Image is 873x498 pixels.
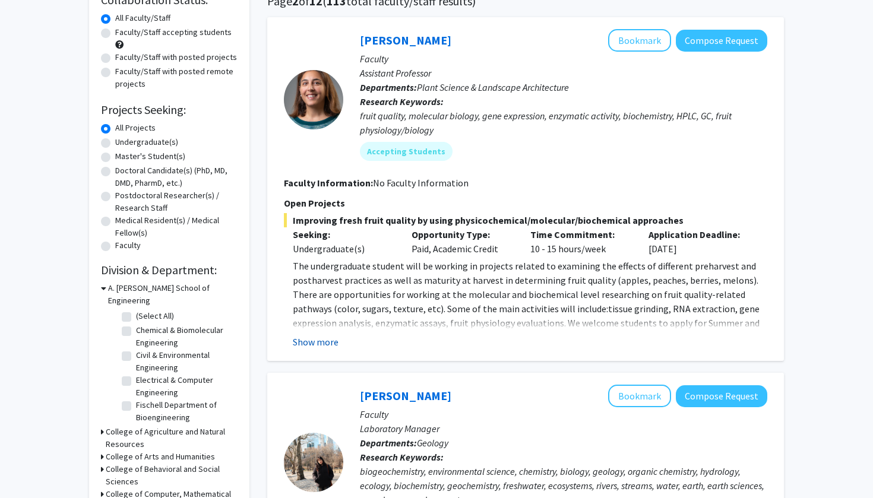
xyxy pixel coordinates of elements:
[360,437,417,449] b: Departments:
[360,421,767,436] p: Laboratory Manager
[106,451,215,463] h3: College of Arts and Humanities
[360,81,417,93] b: Departments:
[136,310,174,322] label: (Select All)
[115,214,238,239] label: Medical Resident(s) / Medical Fellow(s)
[115,122,156,134] label: All Projects
[417,437,448,449] span: Geology
[136,324,235,349] label: Chemical & Biomolecular Engineering
[106,463,238,488] h3: College of Behavioral and Social Sciences
[530,227,631,242] p: Time Commitment:
[293,335,339,349] button: Show more
[373,177,469,189] span: No Faculty Information
[136,349,235,374] label: Civil & Environmental Engineering
[115,51,237,64] label: Faculty/Staff with posted projects
[136,399,235,424] label: Fischell Department of Bioengineering
[360,142,453,161] mat-chip: Accepting Students
[284,213,767,227] span: Improving fresh fruit quality by using physicochemical/molecular/biochemical approaches
[676,30,767,52] button: Compose Request to Macarena Farcuh Yuri
[649,227,749,242] p: Application Deadline:
[101,263,238,277] h2: Division & Department:
[136,424,235,449] label: Materials Science & Engineering
[412,227,513,242] p: Opportunity Type:
[293,242,394,256] div: Undergraduate(s)
[293,227,394,242] p: Seeking:
[360,407,767,421] p: Faculty
[115,164,238,189] label: Doctoral Candidate(s) (PhD, MD, DMD, PharmD, etc.)
[360,96,444,107] b: Research Keywords:
[115,136,178,148] label: Undergraduate(s)
[608,29,671,52] button: Add Macarena Farcuh Yuri to Bookmarks
[360,52,767,66] p: Faculty
[521,227,640,256] div: 10 - 15 hours/week
[115,239,141,252] label: Faculty
[360,388,451,403] a: [PERSON_NAME]
[293,260,760,357] span: The undergraduate student will be working in projects related to examining the effects of differe...
[108,282,238,307] h3: A. [PERSON_NAME] School of Engineering
[284,196,767,210] p: Open Projects
[676,385,767,407] button: Compose Request to Ashley Mon
[360,109,767,137] div: fruit quality, molecular biology, gene expression, enzymatic activity, biochemistry, HPLC, GC, fr...
[640,227,758,256] div: [DATE]
[115,65,238,90] label: Faculty/Staff with posted remote projects
[403,227,521,256] div: Paid, Academic Credit
[115,150,185,163] label: Master's Student(s)
[360,451,444,463] b: Research Keywords:
[136,374,235,399] label: Electrical & Computer Engineering
[9,445,50,489] iframe: Chat
[360,66,767,80] p: Assistant Professor
[284,177,373,189] b: Faculty Information:
[360,33,451,47] a: [PERSON_NAME]
[608,385,671,407] button: Add Ashley Mon to Bookmarks
[101,103,238,117] h2: Projects Seeking:
[106,426,238,451] h3: College of Agriculture and Natural Resources
[115,12,170,24] label: All Faculty/Staff
[417,81,569,93] span: Plant Science & Landscape Architecture
[115,26,232,39] label: Faculty/Staff accepting students
[115,189,238,214] label: Postdoctoral Researcher(s) / Research Staff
